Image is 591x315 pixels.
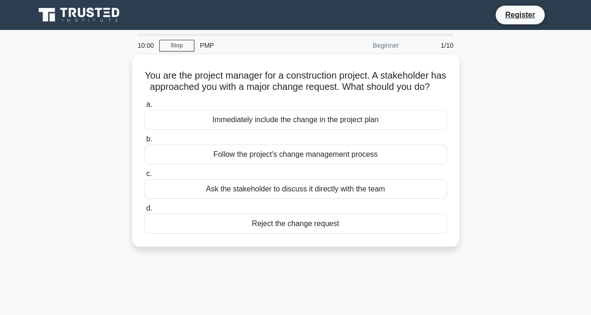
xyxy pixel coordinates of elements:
a: Register [499,9,541,21]
div: Follow the project's change management process [144,145,447,164]
div: Beginner [323,36,405,55]
div: 1/10 [405,36,459,55]
span: c. [146,169,152,177]
span: a. [146,100,152,108]
div: Immediately include the change in the project plan [144,110,447,130]
div: Ask the stakeholder to discuss it directly with the team [144,179,447,199]
div: PMP [194,36,323,55]
span: d. [146,204,152,212]
div: 10:00 [132,36,159,55]
div: Reject the change request [144,214,447,234]
a: Stop [159,40,194,51]
span: b. [146,135,152,143]
h5: You are the project manager for a construction project. A stakeholder has approached you with a m... [143,70,448,93]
